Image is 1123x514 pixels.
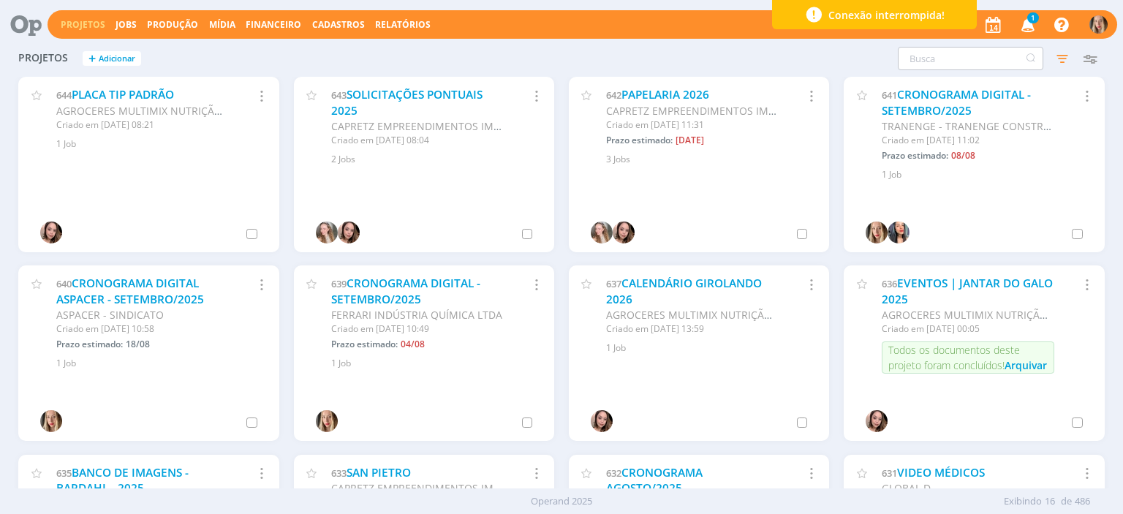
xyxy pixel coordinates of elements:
[331,466,347,480] span: 633
[676,134,704,146] span: [DATE]
[40,222,62,243] img: T
[56,104,295,118] span: AGROCERES MULTIMIX NUTRIÇÃO ANIMAL LTDA.
[56,19,110,31] button: Projetos
[606,276,762,307] a: CALENDÁRIO GIROLANDO 2026
[866,222,888,243] img: T
[331,357,537,370] div: 1 Job
[56,88,72,102] span: 644
[116,18,137,31] a: Jobs
[606,466,621,480] span: 632
[606,88,621,102] span: 642
[882,466,897,480] span: 631
[591,410,613,432] img: T
[621,87,709,102] a: PAPELARIA 2026
[1005,358,1047,372] span: Arquivar
[331,153,537,166] div: 2 Jobs
[606,118,779,132] div: Criado em [DATE] 11:31
[1004,494,1042,509] span: Exibindo
[1012,12,1042,38] button: 1
[606,308,844,322] span: AGROCERES MULTIMIX NUTRIÇÃO ANIMAL LTDA.
[56,137,262,151] div: 1 Job
[613,222,635,243] img: T
[143,19,203,31] button: Produção
[882,134,1054,147] div: Criado em [DATE] 11:02
[18,52,68,64] span: Projetos
[331,308,502,322] span: FERRARI INDÚSTRIA QUÍMICA LTDA
[882,322,1054,336] div: Criado em [DATE] 00:05
[241,19,306,31] button: Financeiro
[347,465,411,480] a: SAN PIETRO
[882,119,1105,133] span: TRANENGE - TRANENGE CONSTRUÇÕES LTDA
[99,54,135,64] span: Adicionar
[882,149,948,162] span: Prazo estimado:
[882,276,1053,307] a: EVENTOS | JANTAR DO GALO 2025
[56,118,229,132] div: Criado em [DATE] 08:21
[331,322,504,336] div: Criado em [DATE] 10:49
[56,465,189,496] a: BANCO DE IMAGENS - BARDAHL - 2025
[882,308,1120,322] span: AGROCERES MULTIMIX NUTRIÇÃO ANIMAL LTDA.
[606,341,812,355] div: 1 Job
[898,47,1043,70] input: Busca
[888,222,910,243] img: K
[897,465,985,480] a: VIDEO MÉDICOS
[882,168,1087,181] div: 1 Job
[126,338,150,350] span: 18/08
[338,222,360,243] img: T
[56,357,262,370] div: 1 Job
[882,87,1031,118] a: CRONOGRAMA DIGITAL - SETEMBRO/2025
[1089,15,1108,34] img: T
[56,466,72,480] span: 635
[308,19,369,31] button: Cadastros
[401,338,425,350] span: 04/08
[331,119,577,133] span: CAPRETZ EMPREENDIMENTOS IMOBILIARIOS LTDA
[56,308,164,322] span: ASPACER - SINDICATO
[56,338,123,350] span: Prazo estimado:
[1075,494,1090,509] span: 486
[312,18,365,31] span: Cadastros
[591,222,613,243] img: G
[1027,12,1039,23] span: 1
[331,276,480,307] a: CRONOGRAMA DIGITAL - SETEMBRO/2025
[88,51,96,67] span: +
[331,481,577,495] span: CAPRETZ EMPREENDIMENTOS IMOBILIARIOS LTDA
[1045,494,1055,509] span: 16
[606,277,621,290] span: 637
[882,277,897,290] span: 636
[828,7,945,23] span: Conexão interrompida!
[375,18,431,31] a: Relatórios
[83,51,141,67] button: +Adicionar
[882,88,897,102] span: 641
[866,410,888,432] img: T
[951,149,975,162] span: 08/08
[331,338,398,350] span: Prazo estimado:
[606,465,703,496] a: CRONOGRAMA AGOSTO/2025
[246,18,301,31] a: Financeiro
[888,343,1020,372] span: Todos os documentos deste projeto foram concluídos!
[56,322,229,336] div: Criado em [DATE] 10:58
[40,410,62,432] img: T
[72,87,174,102] a: PLACA TIP PADRÃO
[606,153,812,166] div: 3 Jobs
[147,18,198,31] a: Produção
[316,410,338,432] img: T
[209,18,235,31] a: Mídia
[606,322,779,336] div: Criado em [DATE] 13:59
[331,87,483,118] a: SOLICITAÇÕES PONTUAIS 2025
[882,481,931,495] span: GLOBAL D
[1089,12,1108,37] button: T
[606,104,852,118] span: CAPRETZ EMPREENDIMENTOS IMOBILIARIOS LTDA
[606,134,673,146] span: Prazo estimado:
[56,276,204,307] a: CRONOGRAMA DIGITAL ASPACER - SETEMBRO/2025
[331,277,347,290] span: 639
[316,222,338,243] img: G
[331,134,504,147] div: Criado em [DATE] 08:04
[111,19,141,31] button: Jobs
[331,88,347,102] span: 643
[1061,494,1072,509] span: de
[371,19,435,31] button: Relatórios
[61,18,105,31] a: Projetos
[205,19,240,31] button: Mídia
[56,277,72,290] span: 640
